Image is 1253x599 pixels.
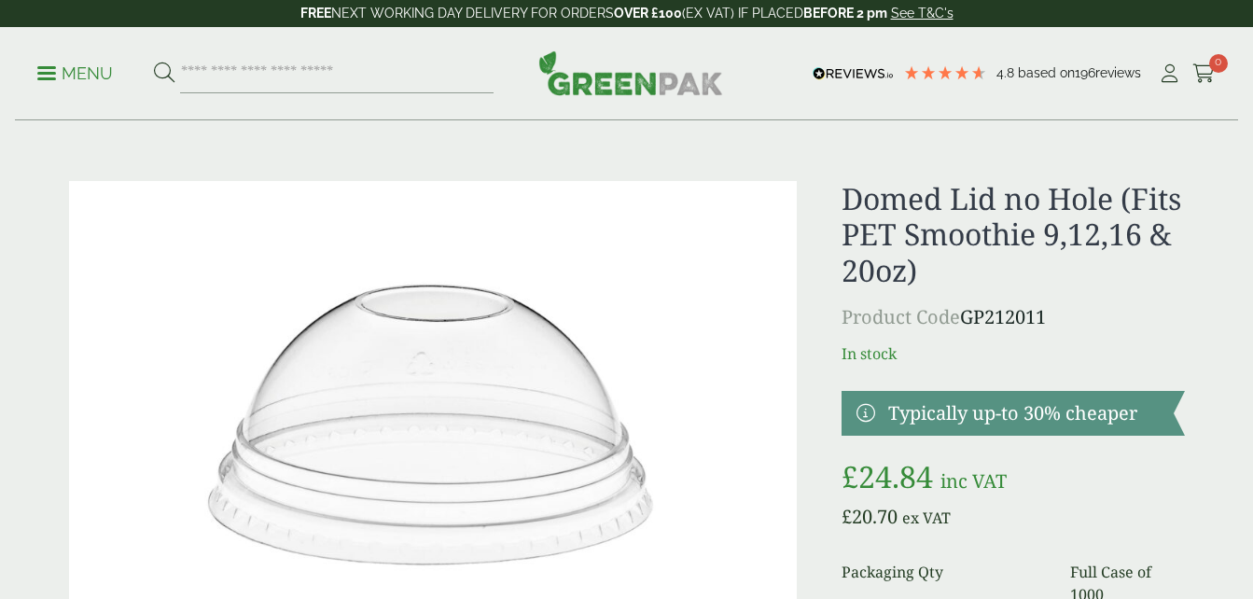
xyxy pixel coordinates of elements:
a: See T&C's [891,6,954,21]
img: REVIEWS.io [813,67,894,80]
span: inc VAT [940,468,1007,494]
span: ex VAT [902,508,951,528]
span: 4.8 [996,65,1018,80]
span: 0 [1209,54,1228,73]
span: 196 [1075,65,1095,80]
strong: FREE [300,6,331,21]
div: 4.79 Stars [903,64,987,81]
strong: BEFORE 2 pm [803,6,887,21]
bdi: 20.70 [842,504,898,529]
a: 0 [1192,60,1216,88]
img: GreenPak Supplies [538,50,723,95]
span: reviews [1095,65,1141,80]
h1: Domed Lid no Hole (Fits PET Smoothie 9,12,16 & 20oz) [842,181,1184,288]
i: My Account [1158,64,1181,83]
a: Menu [37,63,113,81]
bdi: 24.84 [842,456,933,496]
span: £ [842,456,858,496]
p: In stock [842,342,1184,365]
span: Based on [1018,65,1075,80]
p: GP212011 [842,303,1184,331]
span: Product Code [842,304,960,329]
strong: OVER £100 [614,6,682,21]
i: Cart [1192,64,1216,83]
p: Menu [37,63,113,85]
span: £ [842,504,852,529]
